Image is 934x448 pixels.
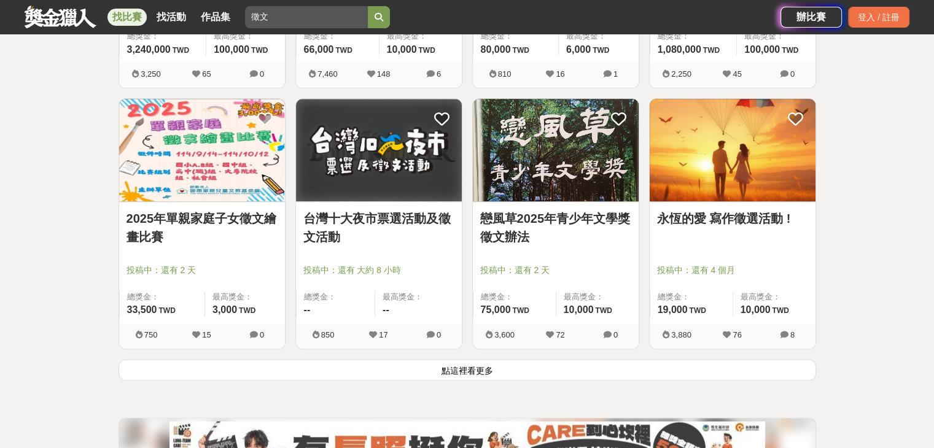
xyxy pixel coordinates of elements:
[480,209,631,246] a: 戀風草2025年青少年文學獎徵文辦法
[212,291,278,303] span: 最高獎金：
[613,69,618,79] span: 1
[377,69,391,79] span: 148
[296,99,462,201] img: Cover Image
[498,69,512,79] span: 810
[671,69,691,79] span: 2,250
[303,264,454,277] span: 投稿中：還有 大約 8 小時
[481,30,551,42] span: 總獎金：
[127,291,197,303] span: 總獎金：
[437,330,441,339] span: 0
[418,46,435,55] span: TWD
[473,99,639,202] a: Cover Image
[437,69,441,79] span: 6
[304,30,372,42] span: 總獎金：
[741,291,808,303] span: 最高獎金：
[593,46,609,55] span: TWD
[379,330,387,339] span: 17
[144,330,158,339] span: 750
[481,44,511,55] span: 80,000
[214,30,277,42] span: 最高獎金：
[780,7,842,28] a: 辦比賽
[650,99,815,201] img: Cover Image
[564,291,631,303] span: 最高獎金：
[741,304,771,315] span: 10,000
[321,330,335,339] span: 850
[202,330,211,339] span: 15
[126,209,278,246] a: 2025年單親家庭子女徵文繪畫比賽
[239,306,255,315] span: TWD
[703,46,720,55] span: TWD
[613,330,618,339] span: 0
[512,306,529,315] span: TWD
[152,9,191,26] a: 找活動
[790,330,795,339] span: 8
[782,46,798,55] span: TWD
[566,44,591,55] span: 6,000
[387,44,417,55] span: 10,000
[304,304,311,315] span: --
[494,330,515,339] span: 3,600
[671,330,691,339] span: 3,880
[790,69,795,79] span: 0
[119,99,285,201] img: Cover Image
[335,46,352,55] span: TWD
[126,264,278,277] span: 投稿中：還有 2 天
[304,291,368,303] span: 總獎金：
[158,306,175,315] span: TWD
[848,7,909,28] div: 登入 / 註冊
[387,30,454,42] span: 最高獎金：
[214,44,249,55] span: 100,000
[141,69,161,79] span: 3,250
[556,69,564,79] span: 16
[566,30,631,42] span: 最高獎金：
[564,304,594,315] span: 10,000
[383,291,454,303] span: 最高獎金：
[127,44,171,55] span: 3,240,000
[650,99,815,202] a: Cover Image
[303,209,454,246] a: 台灣十大夜市票選活動及徵文活動
[657,264,808,277] span: 投稿中：還有 4 個月
[595,306,612,315] span: TWD
[480,264,631,277] span: 投稿中：還有 2 天
[733,69,741,79] span: 45
[260,69,264,79] span: 0
[127,30,199,42] span: 總獎金：
[127,304,157,315] span: 33,500
[383,304,389,315] span: --
[689,306,706,315] span: TWD
[733,330,741,339] span: 76
[317,69,338,79] span: 7,460
[658,44,701,55] span: 1,080,000
[657,209,808,228] a: 永恆的愛 寫作徵選活動 !
[744,30,808,42] span: 最高獎金：
[119,359,816,380] button: 點這裡看更多
[107,9,147,26] a: 找比賽
[260,330,264,339] span: 0
[304,44,334,55] span: 66,000
[512,46,529,55] span: TWD
[245,6,368,28] input: 2025土地銀行校園金融創意挑戰賽：從你出發 開啟智慧金融新頁
[481,291,548,303] span: 總獎金：
[658,304,688,315] span: 19,000
[658,291,725,303] span: 總獎金：
[212,304,237,315] span: 3,000
[658,30,730,42] span: 總獎金：
[173,46,189,55] span: TWD
[556,330,564,339] span: 72
[196,9,235,26] a: 作品集
[473,99,639,201] img: Cover Image
[772,306,788,315] span: TWD
[481,304,511,315] span: 75,000
[119,99,285,202] a: Cover Image
[251,46,268,55] span: TWD
[202,69,211,79] span: 65
[744,44,780,55] span: 100,000
[296,99,462,202] a: Cover Image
